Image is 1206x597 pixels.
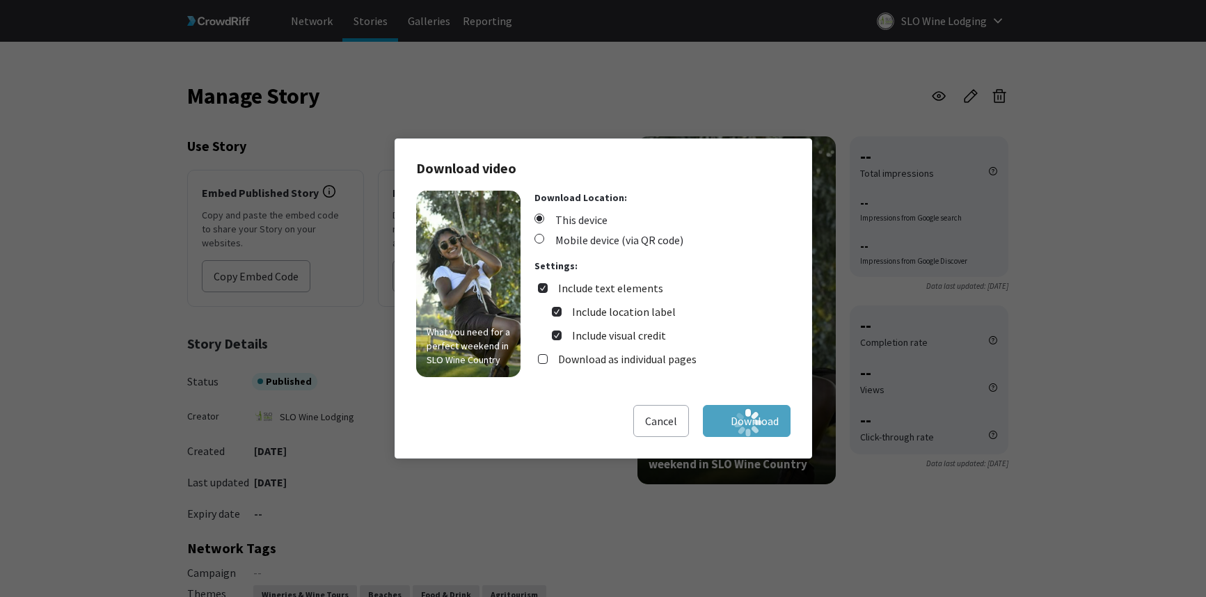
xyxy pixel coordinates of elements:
[633,405,689,437] button: Cancel
[534,212,608,228] span: This device
[416,160,791,191] h3: Download video
[534,191,791,205] p: Download Location:
[572,327,666,344] label: Include visual credit
[416,191,521,377] img: Story thumbnail
[703,405,791,437] button: Download
[534,232,683,248] span: Mobile device (via QR code)
[572,303,676,320] label: Include location label
[558,280,663,296] label: Include text elements
[534,259,791,273] p: Settings:
[558,351,697,367] label: Download as individual pages
[416,315,521,377] p: What you need for a perfect weekend in SLO Wine Country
